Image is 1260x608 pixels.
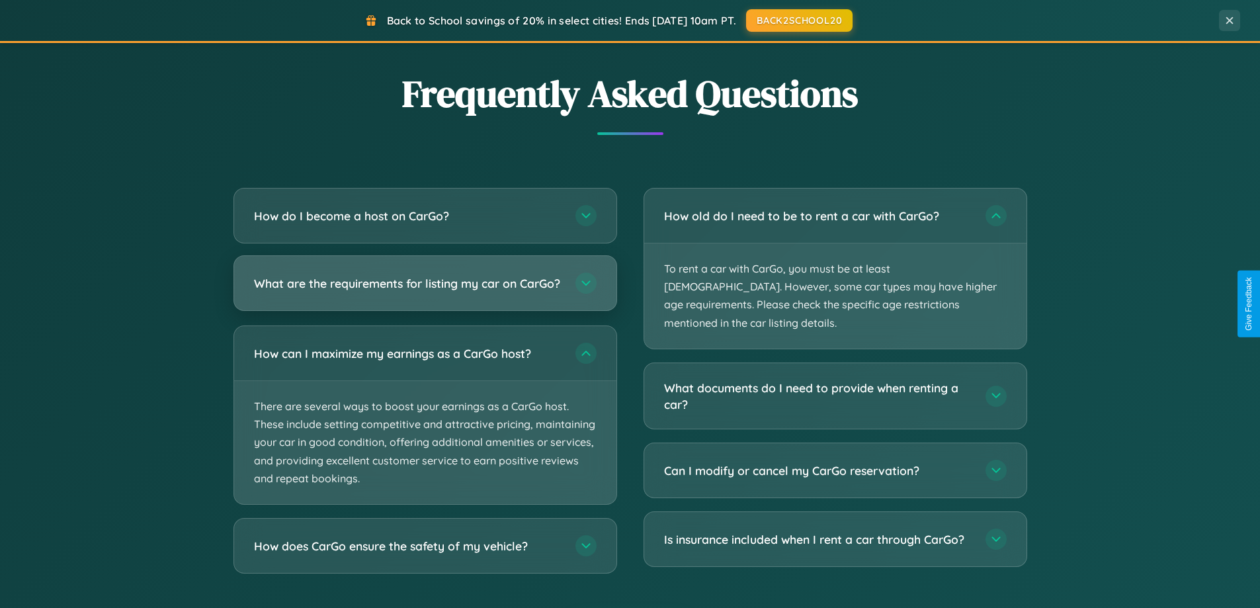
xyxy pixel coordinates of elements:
p: To rent a car with CarGo, you must be at least [DEMOGRAPHIC_DATA]. However, some car types may ha... [644,243,1027,349]
h3: What are the requirements for listing my car on CarGo? [254,275,562,292]
h2: Frequently Asked Questions [233,68,1027,119]
button: BACK2SCHOOL20 [746,9,853,32]
div: Give Feedback [1244,277,1253,331]
h3: How old do I need to be to rent a car with CarGo? [664,208,972,224]
h3: What documents do I need to provide when renting a car? [664,380,972,412]
h3: How can I maximize my earnings as a CarGo host? [254,345,562,362]
h3: Can I modify or cancel my CarGo reservation? [664,462,972,479]
h3: Is insurance included when I rent a car through CarGo? [664,531,972,548]
span: Back to School savings of 20% in select cities! Ends [DATE] 10am PT. [387,14,736,27]
h3: How does CarGo ensure the safety of my vehicle? [254,538,562,554]
p: There are several ways to boost your earnings as a CarGo host. These include setting competitive ... [234,381,616,504]
h3: How do I become a host on CarGo? [254,208,562,224]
